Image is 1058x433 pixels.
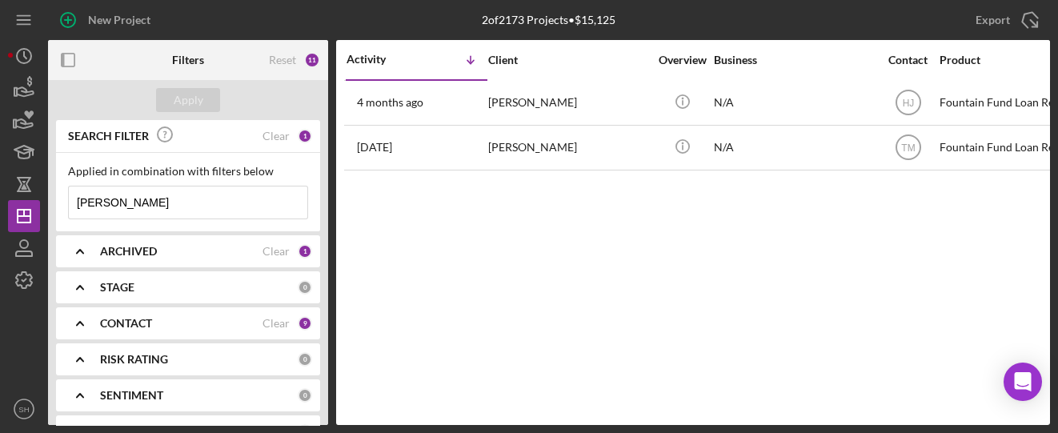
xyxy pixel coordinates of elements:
[68,165,308,178] div: Applied in combination with filters below
[174,88,203,112] div: Apply
[48,4,166,36] button: New Project
[298,244,312,259] div: 1
[714,82,874,124] div: N/A
[68,130,149,142] b: SEARCH FILTER
[347,53,417,66] div: Activity
[488,54,648,66] div: Client
[482,14,615,26] div: 2 of 2173 Projects • $15,125
[100,281,134,294] b: STAGE
[976,4,1010,36] div: Export
[298,280,312,295] div: 0
[960,4,1050,36] button: Export
[8,393,40,425] button: SH
[357,96,423,109] time: 2025-04-30 17:47
[878,54,938,66] div: Contact
[304,52,320,68] div: 11
[172,54,204,66] b: Filters
[488,82,648,124] div: [PERSON_NAME]
[262,245,290,258] div: Clear
[88,4,150,36] div: New Project
[357,141,392,154] time: 2024-11-13 15:55
[269,54,296,66] div: Reset
[100,245,157,258] b: ARCHIVED
[262,317,290,330] div: Clear
[488,126,648,169] div: [PERSON_NAME]
[100,389,163,402] b: SENTIMENT
[156,88,220,112] button: Apply
[714,126,874,169] div: N/A
[262,130,290,142] div: Clear
[902,98,914,109] text: HJ
[652,54,712,66] div: Overview
[714,54,874,66] div: Business
[298,352,312,367] div: 0
[298,129,312,143] div: 1
[298,388,312,403] div: 0
[1004,363,1042,401] div: Open Intercom Messenger
[901,142,915,154] text: TM
[298,316,312,331] div: 9
[100,353,168,366] b: RISK RATING
[100,317,152,330] b: CONTACT
[18,405,29,414] text: SH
